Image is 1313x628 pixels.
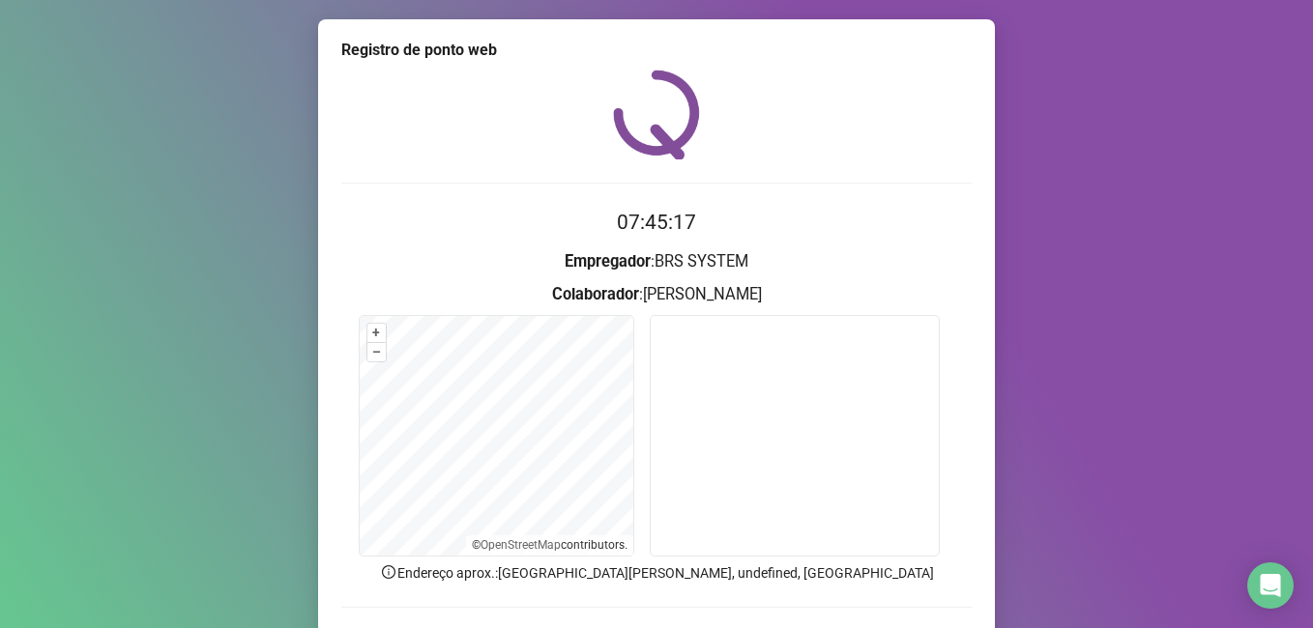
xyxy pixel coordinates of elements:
a: OpenStreetMap [481,538,561,552]
time: 07:45:17 [617,211,696,234]
p: Endereço aprox. : [GEOGRAPHIC_DATA][PERSON_NAME], undefined, [GEOGRAPHIC_DATA] [341,562,972,584]
button: + [367,324,386,342]
h3: : BRS SYSTEM [341,249,972,274]
div: Open Intercom Messenger [1247,562,1294,609]
strong: Empregador [565,252,651,271]
button: – [367,343,386,361]
img: QRPoint [613,70,700,159]
li: © contributors. [472,538,627,552]
div: Registro de ponto web [341,39,972,62]
strong: Colaborador [552,285,639,303]
h3: : [PERSON_NAME] [341,282,972,307]
span: info-circle [380,563,397,581]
